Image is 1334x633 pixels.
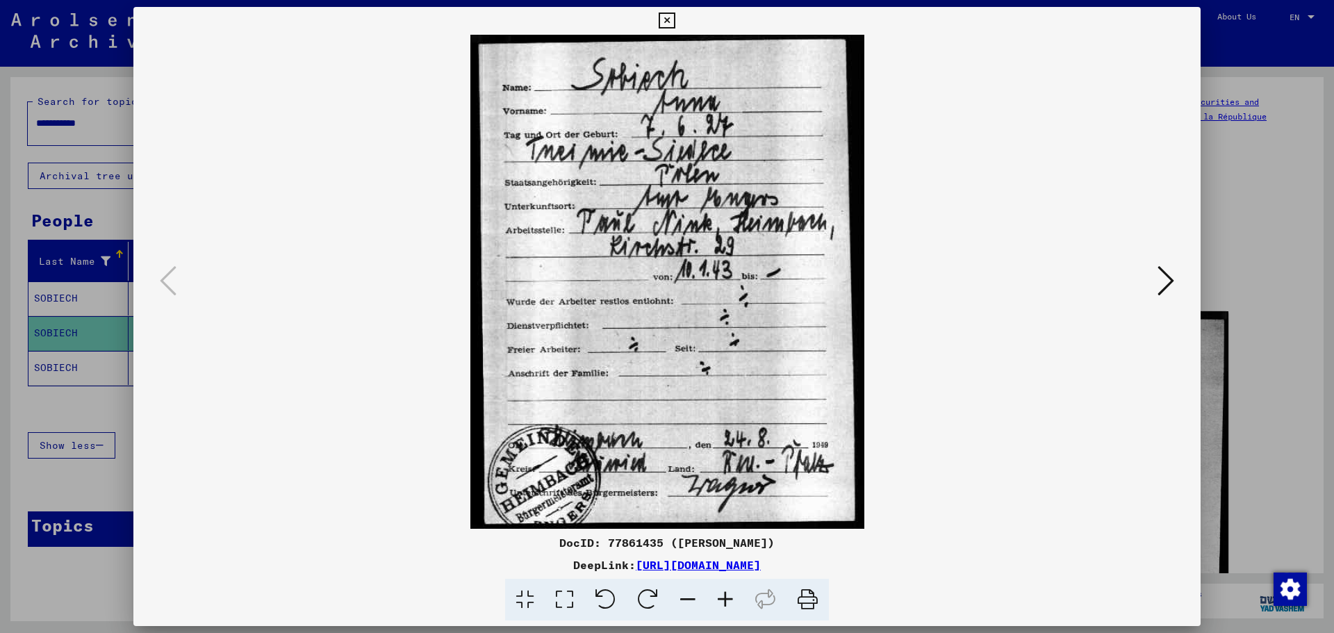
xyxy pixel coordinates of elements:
[636,558,761,572] a: [URL][DOMAIN_NAME]
[133,557,1201,573] div: DeepLink:
[133,534,1201,551] div: DocID: 77861435 ([PERSON_NAME])
[1273,572,1306,605] div: Change consent
[181,35,1153,529] img: 001.jpg
[1274,573,1307,606] img: Change consent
